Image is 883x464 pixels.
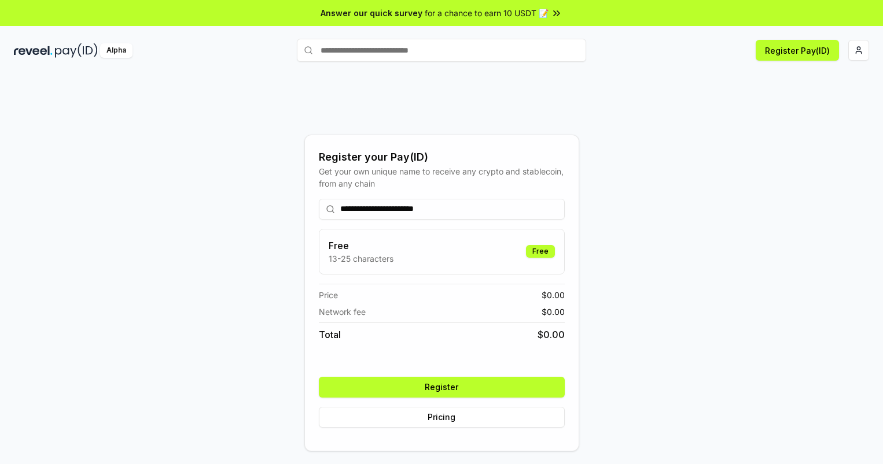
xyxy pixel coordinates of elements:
[319,149,565,165] div: Register your Pay(ID)
[329,239,393,253] h3: Free
[319,165,565,190] div: Get your own unique name to receive any crypto and stablecoin, from any chain
[100,43,133,58] div: Alpha
[425,7,549,19] span: for a chance to earn 10 USDT 📝
[319,306,366,318] span: Network fee
[55,43,98,58] img: pay_id
[526,245,555,258] div: Free
[542,306,565,318] span: $ 0.00
[14,43,53,58] img: reveel_dark
[319,328,341,341] span: Total
[538,328,565,341] span: $ 0.00
[321,7,422,19] span: Answer our quick survey
[319,407,565,428] button: Pricing
[329,253,393,265] p: 13-25 characters
[319,289,338,301] span: Price
[756,40,839,61] button: Register Pay(ID)
[319,377,565,398] button: Register
[542,289,565,301] span: $ 0.00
